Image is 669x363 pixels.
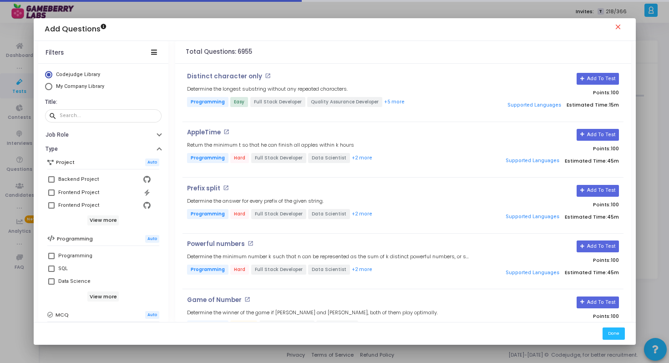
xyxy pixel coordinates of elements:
mat-icon: search [49,112,60,120]
span: Hard [230,209,249,219]
span: 15m [609,102,619,108]
span: Hard [230,153,249,163]
button: +5 more [384,98,405,107]
h3: Add Questions [45,25,106,34]
span: Medium [230,321,257,331]
button: Done [603,327,625,340]
button: +2 more [351,154,373,163]
p: Estimated Time: [481,98,619,112]
button: Job Role [38,128,168,142]
span: Auto [145,158,159,166]
span: Auto [145,311,159,319]
h6: Type [46,146,58,153]
mat-icon: open_in_new [265,73,271,79]
mat-icon: open_in_new [223,185,229,191]
p: Points: [481,202,619,208]
button: +2 more [351,210,373,219]
button: Type [38,142,168,156]
button: Supported Languages [504,98,564,112]
mat-icon: close [614,23,625,34]
span: 100 [611,312,619,320]
mat-radio-group: Select Library [45,71,162,92]
button: +2 more [351,266,373,274]
p: Distinct character only [187,73,262,80]
span: Full Stack Developer [250,97,305,107]
div: Filters [46,49,64,56]
span: Data Scientist [308,209,350,219]
button: Supported Languages [502,210,562,224]
button: Add To Test [577,73,619,85]
button: Add To Test [577,240,619,252]
h5: Determine the winner of the game if [PERSON_NAME] and [PERSON_NAME], both of them play optimally. [187,310,438,316]
span: Programming [187,97,228,107]
p: Estimated Time: [481,210,619,224]
span: Full Stack Developer [251,153,306,163]
div: Backend Project [58,174,99,185]
h6: View more [87,215,119,225]
h6: Title: [45,99,159,106]
div: Programming [58,251,92,261]
div: Frontend Project [58,187,99,198]
span: Programming [187,265,228,275]
p: Points: [481,257,619,263]
span: 45m [607,214,619,220]
h6: Project [56,159,75,165]
span: My Company Library [56,83,104,89]
button: +2 more [360,322,381,330]
p: Points: [481,313,619,319]
p: Prefix split [187,185,220,192]
button: Supported Languages [502,154,562,168]
mat-icon: open_in_new [244,297,250,302]
span: 100 [611,89,619,96]
span: Hard [230,265,249,275]
span: Easy [230,97,248,107]
h6: Job Role [46,132,69,138]
button: Add To Test [577,129,619,141]
span: Data Scientist [308,265,350,275]
p: AppleTime [187,129,221,136]
button: Supported Languages [502,266,562,280]
span: Data Scientist [316,321,358,331]
p: Powerful numbers [187,240,245,248]
span: Codejudge Library [56,72,100,77]
span: 45m [607,270,619,276]
span: Full Stack Developer [251,209,306,219]
h5: Determine the answer for every prefix of the given string. [187,198,324,204]
input: Search... [60,113,158,118]
span: Full Stack Developer [259,321,314,331]
span: Full Stack Developer [251,265,306,275]
p: Points: [481,90,619,96]
button: Add To Test [577,297,619,308]
h6: View more [87,291,119,302]
div: Data Science [58,276,91,287]
span: 100 [611,145,619,152]
span: Data Scientist [308,153,350,163]
p: Game of Number [187,297,242,304]
mat-icon: open_in_new [223,129,229,135]
p: Estimated Time: [481,154,619,168]
h5: Return the minimum t so that he can finish all apples within k hours [187,142,354,148]
h6: Programming [57,236,93,242]
div: Frontend Project [58,200,99,211]
h4: Total Questions: 6955 [186,48,252,56]
span: Programming [187,209,228,219]
h6: MCQ [56,312,69,318]
span: Auto [145,235,159,243]
p: Estimated Time: [481,266,619,280]
div: SQL [58,263,68,274]
button: Add To Test [577,185,619,197]
h5: Determine the minimum number k such that n can be represented as the sum of k distinct powerful n... [187,254,472,260]
span: Quality Assurance Developer [307,97,382,107]
span: Programming [187,153,228,163]
span: 100 [611,201,619,208]
p: Points: [481,146,619,152]
mat-icon: open_in_new [248,240,253,246]
span: Programming [187,321,228,331]
span: 100 [611,256,619,264]
span: 45m [607,158,619,164]
h5: Determine the longest substring without any repeated characters. [187,86,348,92]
